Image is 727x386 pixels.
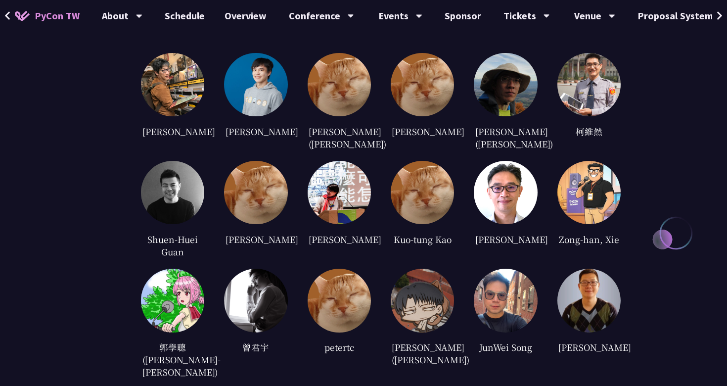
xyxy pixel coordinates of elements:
img: 556a545ec8e13308227429fdb6de85d1.jpg [557,53,621,116]
div: [PERSON_NAME] [308,232,371,246]
div: [PERSON_NAME] ([PERSON_NAME]) [474,124,537,151]
img: default.0dba411.jpg [308,269,371,332]
span: PyCon TW [35,8,80,23]
div: Shuen-Huei Guan [141,232,204,259]
div: Kuo-tung Kao [391,232,454,246]
div: [PERSON_NAME] [224,124,287,139]
div: [PERSON_NAME] [224,232,287,246]
div: [PERSON_NAME] [474,232,537,246]
img: 5b816cddee2d20b507d57779bce7e155.jpg [141,161,204,224]
img: d0223f4f332c07bbc4eacc3daa0b50af.jpg [474,161,537,224]
img: 82d23fd0d510ffd9e682b2efc95fb9e0.jpg [224,269,287,332]
img: 0ef73766d8c3fcb0619c82119e72b9bb.jpg [308,161,371,224]
img: cc92e06fafd13445e6a1d6468371e89a.jpg [474,269,537,332]
div: 郭學聰 ([PERSON_NAME]-[PERSON_NAME]) [141,340,204,380]
img: 16744c180418750eaf2695dae6de9abb.jpg [391,269,454,332]
div: [PERSON_NAME] [141,124,204,139]
div: [PERSON_NAME] ([PERSON_NAME]) [391,340,454,367]
img: 761e049ec1edd5d40c9073b5ed8731ef.jpg [141,269,204,332]
div: JunWei Song [474,340,537,355]
div: 曾君宇 [224,340,287,355]
img: 2fb25c4dbcc2424702df8acae420c189.jpg [557,269,621,332]
img: 33cae1ec12c9fa3a44a108271202f9f1.jpg [474,53,537,116]
img: default.0dba411.jpg [391,53,454,116]
img: eb8f9b31a5f40fbc9a4405809e126c3f.jpg [224,53,287,116]
img: default.0dba411.jpg [224,161,287,224]
div: [PERSON_NAME] [391,124,454,139]
div: [PERSON_NAME] ([PERSON_NAME]) [308,124,371,151]
a: PyCon TW [5,3,90,28]
div: 柯維然 [557,124,621,139]
img: 474439d49d7dff4bbb1577ca3eb831a2.jpg [557,161,621,224]
div: Zong-han, Xie [557,232,621,246]
img: default.0dba411.jpg [391,161,454,224]
img: default.0dba411.jpg [308,53,371,116]
img: Home icon of PyCon TW 2025 [15,11,30,21]
img: 25c07452fc50a232619605b3e350791e.jpg [141,53,204,116]
div: [PERSON_NAME] [557,340,621,355]
div: petertc [308,340,371,355]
